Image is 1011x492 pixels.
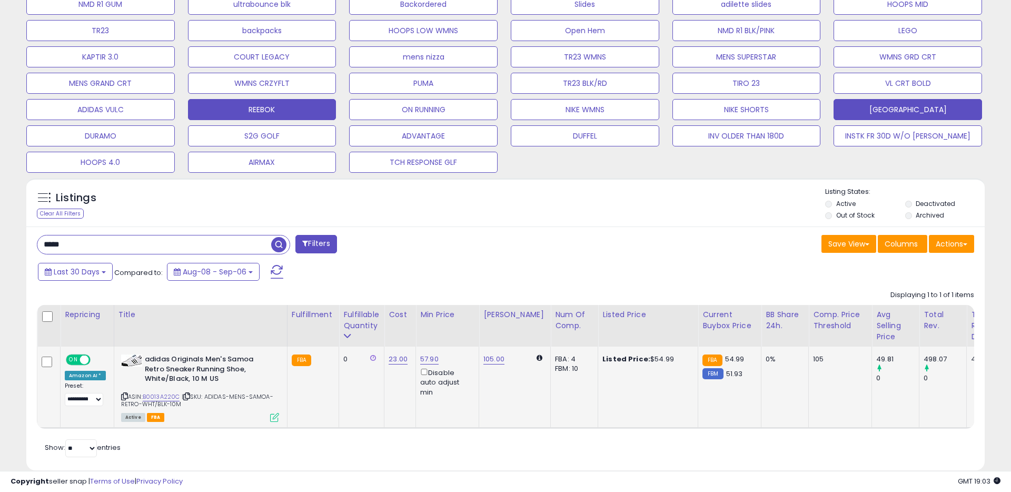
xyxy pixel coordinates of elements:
div: Title [118,309,283,320]
i: Calculated using Dynamic Max Price. [537,355,542,361]
div: Disable auto adjust min [420,367,471,397]
span: 54.99 [725,354,745,364]
div: Num of Comp. [555,309,593,331]
div: Comp. Price Threshold [813,309,867,331]
div: 49.81 [876,355,919,364]
div: Preset: [65,382,106,406]
b: Listed Price: [602,354,650,364]
button: Columns [878,235,927,253]
div: 498.07 [924,355,966,364]
strong: Copyright [11,476,49,486]
div: Avg Selling Price [876,309,915,342]
button: TR23 BLK/RD [511,73,659,94]
button: WMNS GRD CRT [834,46,982,67]
small: FBA [292,355,311,366]
div: Cost [389,309,411,320]
div: 0 [343,355,376,364]
button: REEBOK [188,99,336,120]
div: [PERSON_NAME] [483,309,546,320]
div: Total Rev. Diff. [971,309,998,342]
span: Columns [885,239,918,249]
span: Aug-08 - Sep-06 [183,267,246,277]
label: Active [836,199,856,208]
button: INV OLDER THAN 180D [672,125,821,146]
button: COURT LEGACY [188,46,336,67]
button: Filters [295,235,336,253]
button: VL CRT BOLD [834,73,982,94]
div: Clear All Filters [37,209,84,219]
button: PUMA [349,73,498,94]
span: Compared to: [114,268,163,278]
button: ADIDAS VULC [26,99,175,120]
button: WMNS CRZYFLT [188,73,336,94]
div: 0% [766,355,800,364]
div: Displaying 1 to 1 of 1 items [890,290,974,300]
div: ASIN: [121,355,279,421]
button: S2G GOLF [188,125,336,146]
button: DUFFEL [511,125,659,146]
small: FBM [702,368,723,379]
div: 105 [813,355,864,364]
button: NIKE SHORTS [672,99,821,120]
label: Out of Stock [836,211,875,220]
div: Fulfillable Quantity [343,309,380,331]
a: 105.00 [483,354,504,365]
button: KAPTIR 3.0 [26,46,175,67]
button: Save View [821,235,876,253]
button: TR23 [26,20,175,41]
div: FBM: 10 [555,364,590,373]
label: Archived [916,211,944,220]
span: ON [67,356,80,365]
span: Last 30 Days [54,267,100,277]
label: Deactivated [916,199,955,208]
h5: Listings [56,191,96,205]
button: DURAMO [26,125,175,146]
button: backpacks [188,20,336,41]
a: 57.90 [420,354,439,365]
span: OFF [89,356,106,365]
button: Last 30 Days [38,263,113,281]
button: MENS SUPERSTAR [672,46,821,67]
button: NMD R1 BLK/PINK [672,20,821,41]
button: NIKE WMNS [511,99,659,120]
button: AIRMAX [188,152,336,173]
div: BB Share 24h. [766,309,804,331]
button: INSTK FR 30D W/O [PERSON_NAME] [834,125,982,146]
button: mens nizza [349,46,498,67]
span: 51.93 [726,369,743,379]
div: Amazon AI * [65,371,106,380]
div: Listed Price [602,309,693,320]
div: Current Buybox Price [702,309,757,331]
div: Repricing [65,309,110,320]
span: Show: entries [45,442,121,452]
div: Fulfillment [292,309,334,320]
a: Privacy Policy [136,476,183,486]
div: $54.99 [602,355,690,364]
span: 2025-10-7 19:03 GMT [958,476,1000,486]
button: TCH RESPONSE GLF [349,152,498,173]
div: seller snap | | [11,477,183,487]
button: ON RUNNING [349,99,498,120]
p: Listing States: [825,187,984,197]
div: 0 [924,373,966,383]
button: Actions [929,235,974,253]
div: 0 [876,373,919,383]
div: FBA: 4 [555,355,590,364]
a: Terms of Use [90,476,135,486]
small: FBA [702,355,722,366]
span: FBA [147,413,165,422]
a: 23.00 [389,354,408,365]
span: All listings currently available for purchase on Amazon [121,413,145,422]
button: Open Hem [511,20,659,41]
button: HOOPS LOW WMNS [349,20,498,41]
button: LEGO [834,20,982,41]
img: 31Jm0aZJwUL._SL40_.jpg [121,355,142,367]
div: Total Rev. [924,309,962,331]
button: MENS GRAND CRT [26,73,175,94]
button: Aug-08 - Sep-06 [167,263,260,281]
div: 498.07 [971,355,994,364]
button: [GEOGRAPHIC_DATA] [834,99,982,120]
button: ADVANTAGE [349,125,498,146]
button: TR23 WMNS [511,46,659,67]
span: | SKU: ADIDAS-MENS-SAMOA-RETRO-WHT/BLK-10M [121,392,273,408]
